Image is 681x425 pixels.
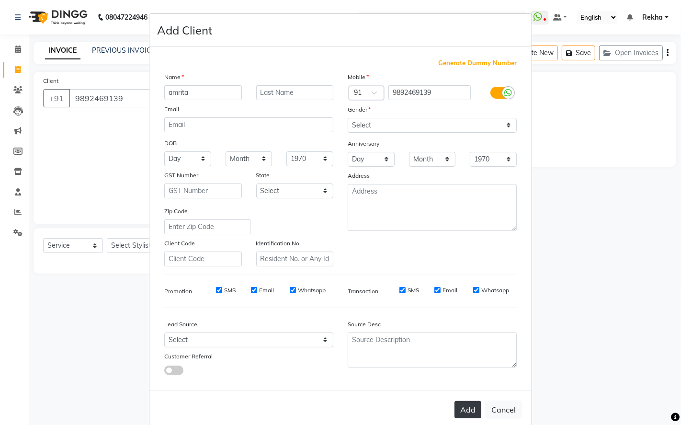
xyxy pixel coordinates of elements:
label: Transaction [348,287,378,296]
label: Gender [348,105,371,114]
label: DOB [164,139,177,148]
label: Client Code [164,239,195,248]
label: Zip Code [164,207,188,216]
label: Whatsapp [298,286,326,295]
label: Mobile [348,73,369,81]
input: Client Code [164,252,242,266]
label: Name [164,73,184,81]
input: Last Name [256,85,334,100]
label: Identification No. [256,239,301,248]
button: Add [454,401,481,418]
label: Address [348,172,370,180]
input: Enter Zip Code [164,219,250,234]
input: Mobile [388,85,471,100]
input: GST Number [164,184,242,198]
label: Whatsapp [481,286,509,295]
span: Generate Dummy Number [438,58,517,68]
h4: Add Client [157,22,212,39]
label: SMS [408,286,419,295]
label: Email [164,105,179,114]
label: Anniversary [348,139,379,148]
label: Lead Source [164,320,197,329]
label: Customer Referral [164,352,213,361]
label: GST Number [164,171,198,180]
input: First Name [164,85,242,100]
label: Promotion [164,287,192,296]
label: Email [443,286,457,295]
input: Resident No. or Any Id [256,252,334,266]
label: SMS [224,286,236,295]
label: Email [259,286,274,295]
input: Email [164,117,333,132]
label: Source Desc [348,320,381,329]
label: State [256,171,270,180]
button: Cancel [485,401,522,419]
